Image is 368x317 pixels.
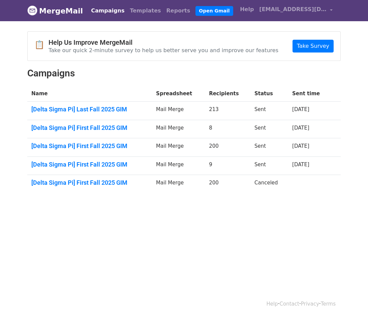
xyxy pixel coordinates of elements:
[259,5,327,13] span: [EMAIL_ADDRESS][DOMAIN_NAME]
[292,106,309,112] a: [DATE]
[31,106,148,113] a: [Delta Sigma Pi] Last Fall 2025 GIM
[293,40,334,52] a: Take Survey
[250,86,288,102] th: Status
[321,301,336,307] a: Terms
[27,5,37,15] img: MergeMail logo
[250,156,288,175] td: Sent
[205,120,250,138] td: 8
[267,301,278,307] a: Help
[292,162,309,168] a: [DATE]
[34,40,49,50] span: 📋
[27,68,341,79] h2: Campaigns
[250,102,288,120] td: Sent
[292,143,309,149] a: [DATE]
[280,301,299,307] a: Contact
[152,120,205,138] td: Mail Merge
[152,102,205,120] td: Mail Merge
[88,4,127,17] a: Campaigns
[205,86,250,102] th: Recipients
[152,156,205,175] td: Mail Merge
[152,138,205,157] td: Mail Merge
[205,156,250,175] td: 9
[49,38,278,46] h4: Help Us Improve MergeMail
[27,4,83,18] a: MergeMail
[250,138,288,157] td: Sent
[301,301,319,307] a: Privacy
[27,86,152,102] th: Name
[250,175,288,193] td: Canceled
[31,161,148,168] a: [Delta Sigma Pi] First Fall 2025 GIM
[152,175,205,193] td: Mail Merge
[205,175,250,193] td: 200
[250,120,288,138] td: Sent
[205,138,250,157] td: 200
[31,142,148,150] a: [Delta Sigma Pi] First Fall 2025 GIM
[256,3,335,19] a: [EMAIL_ADDRESS][DOMAIN_NAME]
[195,6,233,16] a: Open Gmail
[31,179,148,186] a: [Delta Sigma Pi] First Fall 2025 GIM
[127,4,163,17] a: Templates
[31,124,148,132] a: [Delta Sigma Pi] First Fall 2025 GIM
[205,102,250,120] td: 213
[49,47,278,54] p: Take our quick 2-minute survey to help us better serve you and improve our features
[237,3,256,16] a: Help
[288,86,331,102] th: Sent time
[152,86,205,102] th: Spreadsheet
[164,4,193,17] a: Reports
[292,125,309,131] a: [DATE]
